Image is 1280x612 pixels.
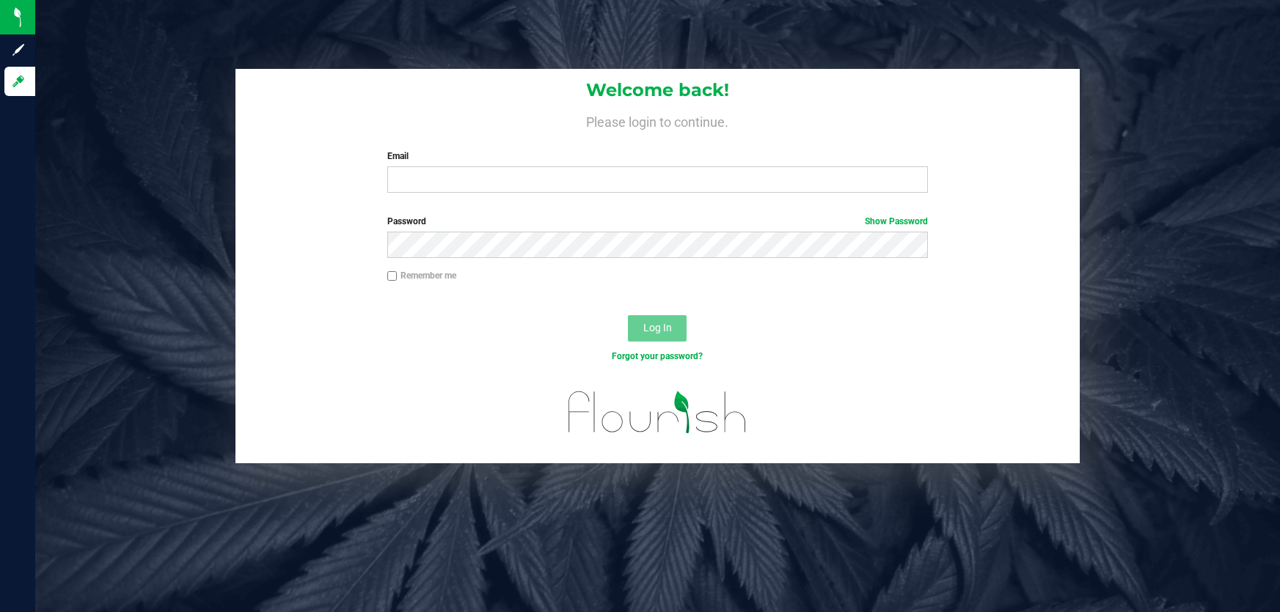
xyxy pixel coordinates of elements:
[11,43,26,57] inline-svg: Sign up
[643,322,672,333] span: Log In
[235,111,1080,129] h4: Please login to continue.
[552,378,764,446] img: flourish_logo.svg
[11,74,26,89] inline-svg: Log in
[235,81,1080,100] h1: Welcome back!
[387,216,426,226] span: Password
[387,269,456,282] label: Remember me
[387,271,398,281] input: Remember me
[628,315,687,342] button: Log In
[612,351,703,361] a: Forgot your password?
[387,150,929,163] label: Email
[865,216,928,226] a: Show Password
